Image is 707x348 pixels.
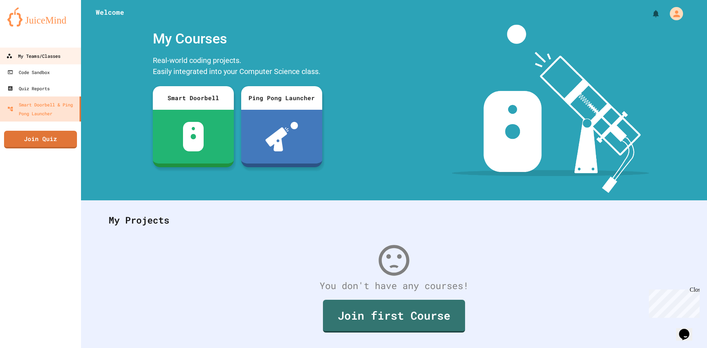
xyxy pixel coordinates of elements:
div: Ping Pong Launcher [241,86,322,110]
img: banner-image-my-projects.png [452,25,649,193]
div: My Courses [149,25,326,53]
div: My Teams/Classes [6,52,60,61]
img: sdb-white.svg [183,122,204,151]
img: logo-orange.svg [7,7,74,27]
div: Smart Doorbell [153,86,234,110]
img: ppl-with-ball.png [265,122,298,151]
iframe: chat widget [646,287,700,318]
a: Join first Course [323,300,465,333]
div: Quiz Reports [7,84,50,93]
div: My Projects [101,206,687,235]
div: Chat with us now!Close [3,3,51,47]
a: Join Quiz [4,131,77,148]
div: My Notifications [638,7,662,20]
div: My Account [662,5,685,22]
div: You don't have any courses! [101,279,687,293]
iframe: chat widget [676,319,700,341]
div: Real-world coding projects. Easily integrated into your Computer Science class. [149,53,326,81]
div: Code Sandbox [7,68,50,77]
div: Smart Doorbell & Ping Pong Launcher [7,100,77,118]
